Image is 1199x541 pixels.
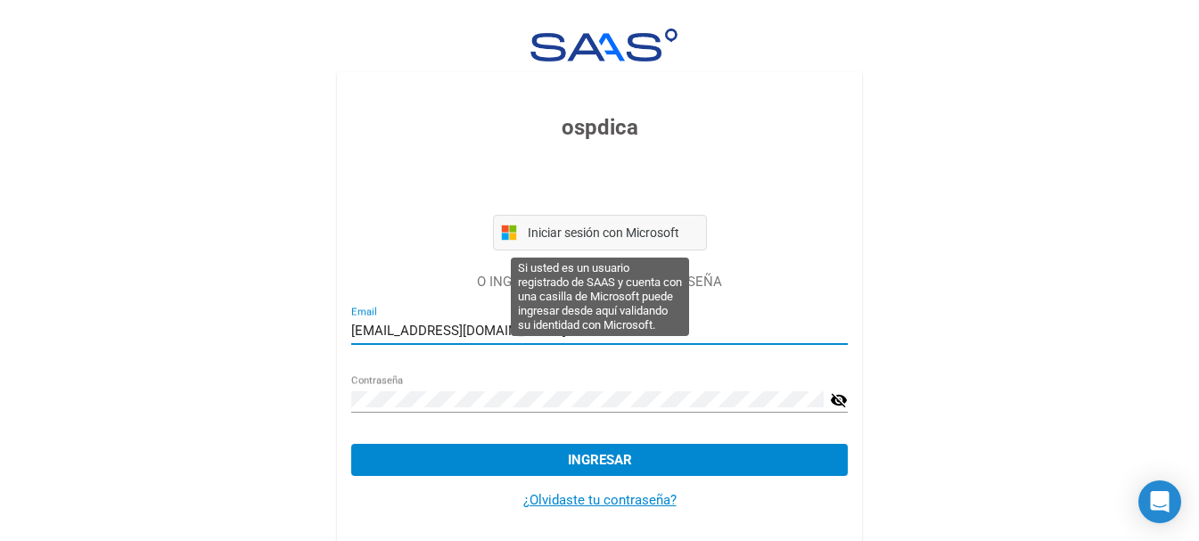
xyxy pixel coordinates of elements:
span: Iniciar sesión con Microsoft [524,225,699,240]
p: O INGRESÁ TU CORREO Y CONTRASEÑA [351,272,848,292]
button: Iniciar sesión con Microsoft [493,215,707,250]
h3: ospdica [351,111,848,143]
div: Open Intercom Messenger [1138,480,1181,523]
button: Ingresar [351,444,848,476]
iframe: Botón de Acceder con Google [484,163,716,202]
a: ¿Olvidaste tu contraseña? [523,492,677,508]
mat-icon: visibility_off [830,389,848,411]
span: Ingresar [568,452,632,468]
